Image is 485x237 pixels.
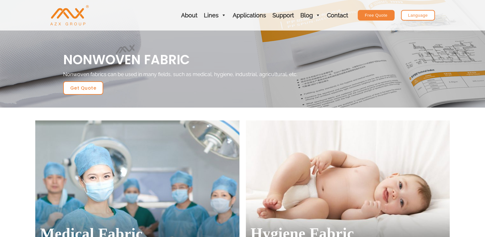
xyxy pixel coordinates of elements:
a: Get Quote [63,81,104,95]
div: Nonwoven fabrics can be used in many fields, such as medical, hygiene, industrial, agricultural, ... [63,71,422,78]
a: AZX Nonwoven Machine [50,12,89,18]
a: Free Quote [358,10,395,21]
h1: NONWOVEN FABRIC [63,51,422,68]
a: Language [401,10,435,21]
span: Get Quote [70,86,96,90]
